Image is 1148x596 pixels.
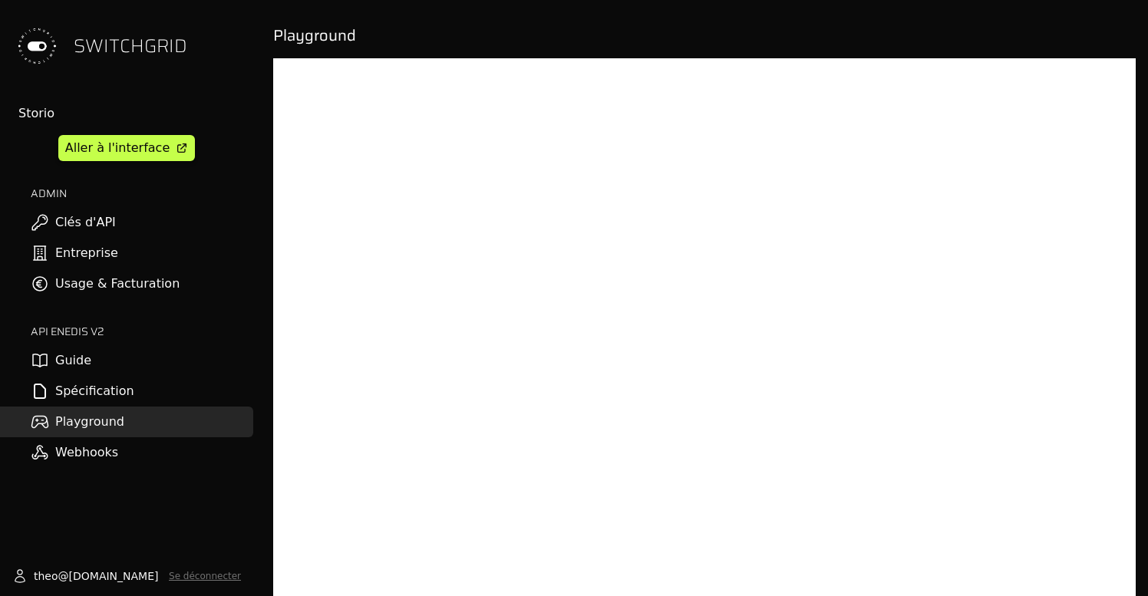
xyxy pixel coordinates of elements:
[31,324,253,339] h2: API ENEDIS v2
[58,568,69,584] span: @
[31,186,253,201] h2: ADMIN
[12,21,61,71] img: Switchgrid Logo
[74,34,187,58] span: SWITCHGRID
[69,568,159,584] span: [DOMAIN_NAME]
[273,25,1136,46] h2: Playground
[18,104,253,123] div: Storio
[58,135,195,161] a: Aller à l'interface
[34,568,58,584] span: theo
[65,139,170,157] div: Aller à l'interface
[169,570,241,582] button: Se déconnecter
